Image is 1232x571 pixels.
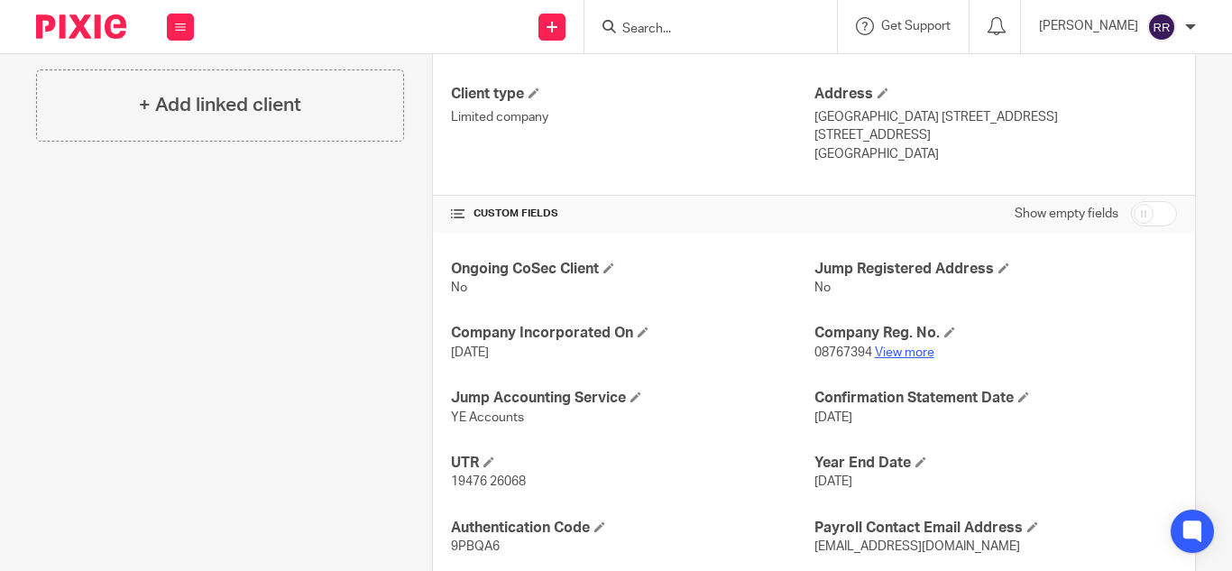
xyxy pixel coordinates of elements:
p: [GEOGRAPHIC_DATA] [814,145,1177,163]
h4: Client type [451,85,814,104]
h4: + Add linked client [139,91,301,119]
span: [DATE] [451,346,489,359]
h4: Jump Registered Address [814,260,1177,279]
span: [DATE] [814,411,852,424]
h4: Company Reg. No. [814,324,1177,343]
h4: Year End Date [814,454,1177,473]
img: Pixie [36,14,126,39]
h4: Jump Accounting Service [451,389,814,408]
h4: CUSTOM FIELDS [451,207,814,221]
span: 19476 26068 [451,475,526,488]
input: Search [621,22,783,38]
span: Get Support [881,20,951,32]
p: [GEOGRAPHIC_DATA] [STREET_ADDRESS] [814,108,1177,126]
span: 08767394 [814,346,872,359]
label: Show empty fields [1015,205,1118,223]
h4: Address [814,85,1177,104]
img: svg%3E [1147,13,1176,41]
a: View more [875,346,934,359]
h4: Confirmation Statement Date [814,389,1177,408]
p: [STREET_ADDRESS] [814,126,1177,144]
span: 9PBQA6 [451,540,500,553]
span: YE Accounts [451,411,524,424]
span: [EMAIL_ADDRESS][DOMAIN_NAME] [814,540,1020,553]
span: No [451,281,467,294]
span: No [814,281,831,294]
h4: Payroll Contact Email Address [814,519,1177,538]
span: [DATE] [814,475,852,488]
p: Limited company [451,108,814,126]
h4: Company Incorporated On [451,324,814,343]
p: [PERSON_NAME] [1039,17,1138,35]
h4: Authentication Code [451,519,814,538]
h4: UTR [451,454,814,473]
h4: Ongoing CoSec Client [451,260,814,279]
